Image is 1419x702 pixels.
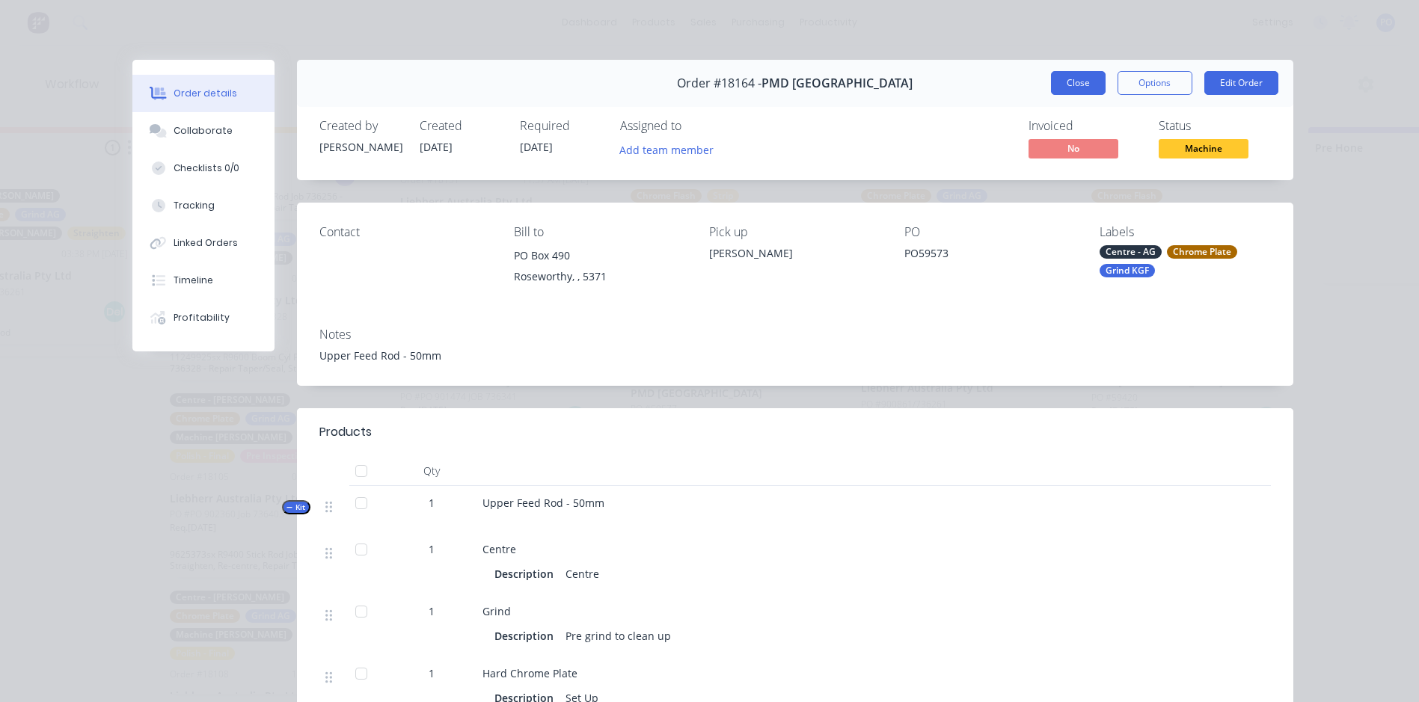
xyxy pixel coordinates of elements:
[1029,119,1141,133] div: Invoiced
[420,119,502,133] div: Created
[429,541,435,557] span: 1
[132,187,275,224] button: Tracking
[520,119,602,133] div: Required
[319,327,1271,342] div: Notes
[282,500,310,514] button: Kit
[904,245,1076,266] div: PO59573
[709,245,880,261] div: [PERSON_NAME]
[429,665,435,681] span: 1
[1029,139,1118,158] span: No
[132,224,275,262] button: Linked Orders
[1159,139,1248,161] button: Machine
[132,75,275,112] button: Order details
[620,119,770,133] div: Assigned to
[904,225,1076,239] div: PO
[174,274,213,287] div: Timeline
[132,150,275,187] button: Checklists 0/0
[1159,139,1248,158] span: Machine
[620,139,722,159] button: Add team member
[319,348,1271,363] div: Upper Feed Rod - 50mm
[520,140,553,154] span: [DATE]
[429,603,435,619] span: 1
[482,496,604,510] span: Upper Feed Rod - 50mm
[560,563,605,585] div: Centre
[677,76,761,90] span: Order #18164 -
[1100,264,1155,277] div: Grind KGF
[514,225,685,239] div: Bill to
[709,225,880,239] div: Pick up
[494,563,560,585] div: Description
[420,140,453,154] span: [DATE]
[611,139,721,159] button: Add team member
[514,245,685,293] div: PO Box 490Roseworthy, , 5371
[319,139,402,155] div: [PERSON_NAME]
[560,625,677,647] div: Pre grind to clean up
[1100,245,1162,259] div: Centre - AG
[319,225,491,239] div: Contact
[174,87,237,100] div: Order details
[286,502,306,513] span: Kit
[319,119,402,133] div: Created by
[132,112,275,150] button: Collaborate
[1167,245,1237,259] div: Chrome Plate
[132,299,275,336] button: Profitability
[482,666,577,680] span: Hard Chrome Plate
[1118,71,1192,95] button: Options
[761,76,913,90] span: PMD [GEOGRAPHIC_DATA]
[174,124,233,138] div: Collaborate
[1204,71,1278,95] button: Edit Order
[482,542,516,556] span: Centre
[387,456,476,486] div: Qty
[514,245,685,266] div: PO Box 490
[1159,119,1271,133] div: Status
[174,161,239,175] div: Checklists 0/0
[132,262,275,299] button: Timeline
[319,423,372,441] div: Products
[1100,225,1271,239] div: Labels
[482,604,511,618] span: Grind
[429,495,435,511] span: 1
[514,266,685,287] div: Roseworthy, , 5371
[174,236,238,250] div: Linked Orders
[494,625,560,647] div: Description
[1051,71,1106,95] button: Close
[174,311,230,324] div: Profitability
[174,199,215,212] div: Tracking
